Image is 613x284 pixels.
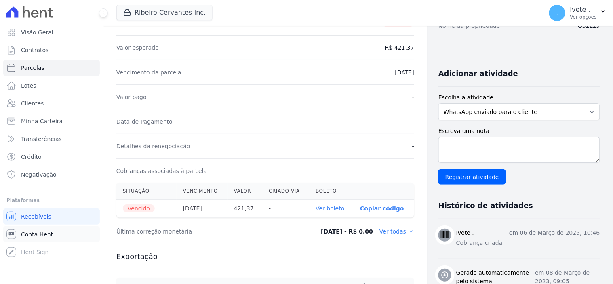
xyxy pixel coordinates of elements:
[3,78,100,94] a: Lotes
[116,142,190,150] dt: Detalhes da renegociação
[116,118,173,126] dt: Data de Pagamento
[438,69,518,78] h3: Adicionar atividade
[21,99,44,107] span: Clientes
[3,60,100,76] a: Parcelas
[21,46,48,54] span: Contratos
[3,131,100,147] a: Transferências
[116,93,147,101] dt: Valor pago
[556,10,559,16] span: I.
[21,230,53,238] span: Conta Hent
[228,200,262,218] th: 421,37
[116,252,414,261] h3: Exportação
[3,149,100,165] a: Crédito
[309,183,354,200] th: Boleto
[116,227,293,236] dt: Última correção monetária
[321,227,373,236] dd: [DATE] - R$ 0,00
[21,170,57,179] span: Negativação
[21,82,36,90] span: Lotes
[438,127,600,135] label: Escreva uma nota
[412,142,414,150] dd: -
[116,44,159,52] dt: Valor esperado
[123,204,155,212] span: Vencido
[228,183,262,200] th: Valor
[570,6,597,14] p: Ivete .
[3,166,100,183] a: Negativação
[543,2,613,24] button: I. Ivete . Ver opções
[177,183,228,200] th: Vencimento
[3,226,100,242] a: Conta Hent
[116,5,213,20] button: Ribeiro Cervantes Inc.
[3,42,100,58] a: Contratos
[456,239,600,247] p: Cobrança criada
[21,64,44,72] span: Parcelas
[316,205,344,212] a: Ver boleto
[395,68,414,76] dd: [DATE]
[116,68,181,76] dt: Vencimento da parcela
[177,200,228,218] th: [DATE]
[3,113,100,129] a: Minha Carteira
[21,212,51,221] span: Recebíveis
[456,229,474,237] h3: Ivete .
[116,167,207,175] dt: Cobranças associadas à parcela
[379,227,414,236] dd: Ver todas
[360,205,404,212] button: Copiar código
[438,93,600,102] label: Escolha a atividade
[21,117,63,125] span: Minha Carteira
[578,22,600,30] dd: Q32L29
[385,44,414,52] dd: R$ 421,37
[412,118,414,126] dd: -
[262,200,309,218] th: -
[6,196,97,205] div: Plataformas
[116,183,177,200] th: Situação
[21,135,62,143] span: Transferências
[3,95,100,111] a: Clientes
[438,169,506,185] input: Registrar atividade
[3,24,100,40] a: Visão Geral
[262,183,309,200] th: Criado via
[21,28,53,36] span: Visão Geral
[3,208,100,225] a: Recebíveis
[509,229,600,237] p: em 06 de Março de 2025, 10:46
[570,14,597,20] p: Ver opções
[21,153,42,161] span: Crédito
[412,93,414,101] dd: -
[438,201,533,210] h3: Histórico de atividades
